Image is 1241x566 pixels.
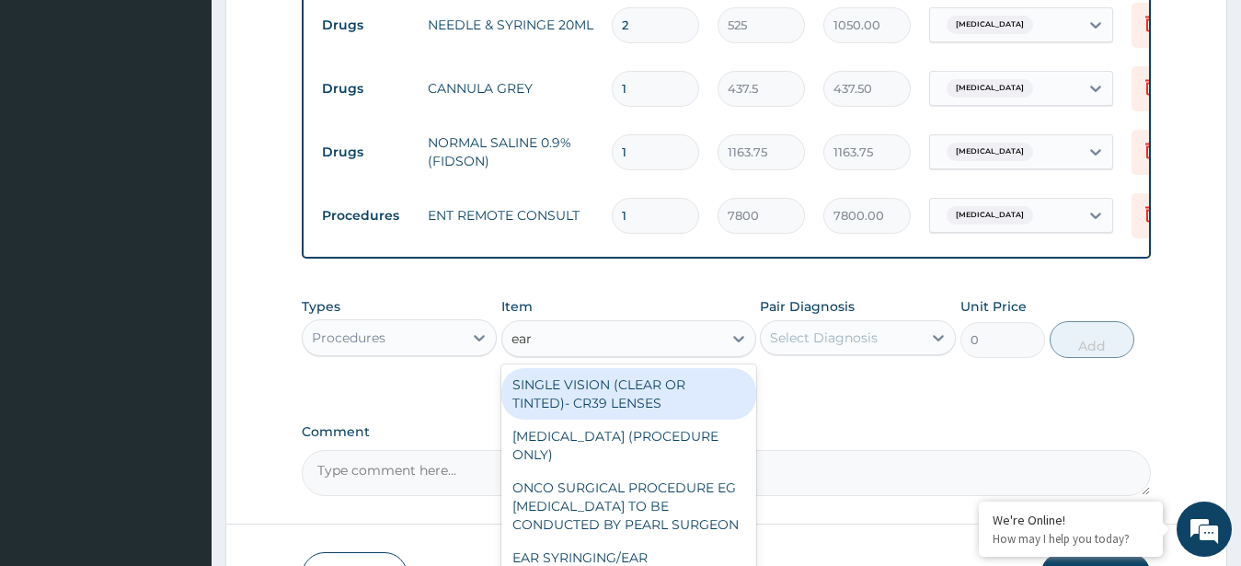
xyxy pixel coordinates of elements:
[501,420,756,471] div: [MEDICAL_DATA] (PROCEDURE ONLY)
[313,8,419,42] td: Drugs
[993,512,1149,528] div: We're Online!
[993,531,1149,547] p: How may I help you today?
[302,424,1152,440] label: Comment
[312,329,385,347] div: Procedures
[419,70,603,107] td: CANNULA GREY
[760,297,855,316] label: Pair Diagnosis
[947,143,1033,161] span: [MEDICAL_DATA]
[313,135,419,169] td: Drugs
[302,9,346,53] div: Minimize live chat window
[501,297,533,316] label: Item
[419,197,603,234] td: ENT REMOTE CONSULT
[34,92,75,138] img: d_794563401_company_1708531726252_794563401
[96,103,309,127] div: Chat with us now
[960,297,1027,316] label: Unit Price
[770,329,878,347] div: Select Diagnosis
[313,199,419,233] td: Procedures
[501,368,756,420] div: SINGLE VISION (CLEAR OR TINTED)- CR39 LENSES
[1050,321,1134,358] button: Add
[419,124,603,179] td: NORMAL SALINE 0.9% (FIDSON)
[419,6,603,43] td: NEEDLE & SYRINGE 20ML
[302,299,340,315] label: Types
[947,16,1033,34] span: [MEDICAL_DATA]
[313,72,419,106] td: Drugs
[107,167,254,353] span: We're online!
[947,79,1033,98] span: [MEDICAL_DATA]
[947,206,1033,225] span: [MEDICAL_DATA]
[9,374,350,438] textarea: Type your message and hit 'Enter'
[501,471,756,541] div: ONCO SURGICAL PROCEDURE EG [MEDICAL_DATA] TO BE CONDUCTED BY PEARL SURGEON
